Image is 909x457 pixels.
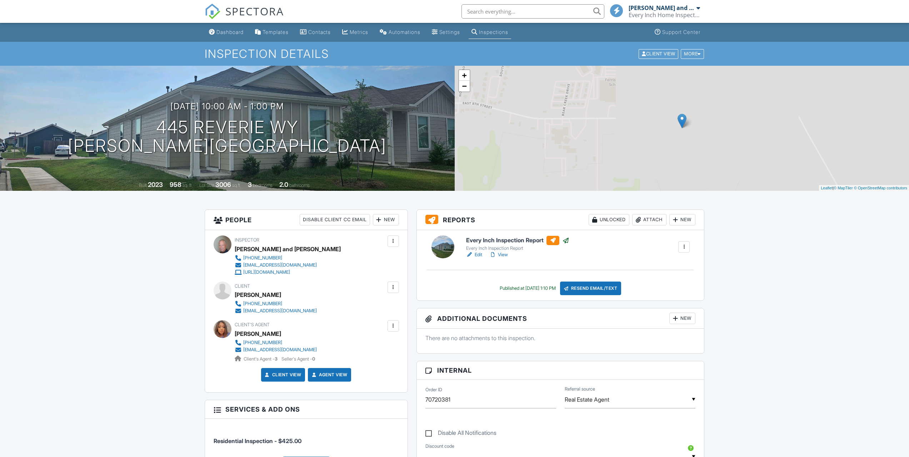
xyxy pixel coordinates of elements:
[235,289,281,300] div: [PERSON_NAME]
[466,236,569,245] h6: Every Inch Inspection Report
[235,339,317,346] a: [PHONE_NUMBER]
[289,183,310,188] span: bathrooms
[235,254,335,262] a: [PHONE_NUMBER]
[243,301,282,307] div: [PHONE_NUMBER]
[669,313,695,324] div: New
[235,300,317,307] a: [PHONE_NUMBER]
[652,26,703,39] a: Support Center
[206,26,246,39] a: Dashboard
[214,437,301,444] span: Residential Inspection - $425.00
[500,285,556,291] div: Published at [DATE] 1:10 PM
[235,244,341,254] div: [PERSON_NAME] and [PERSON_NAME]
[312,356,315,362] strong: 0
[170,181,181,188] div: 958
[205,10,284,25] a: SPECTORA
[235,328,281,339] a: [PERSON_NAME]
[469,26,511,39] a: Inspections
[68,118,386,156] h1: 445 Reverie Wy [PERSON_NAME][GEOGRAPHIC_DATA]
[243,308,317,314] div: [EMAIL_ADDRESS][DOMAIN_NAME]
[244,356,279,362] span: Client's Agent -
[235,283,250,289] span: Client
[632,214,666,225] div: Attach
[235,237,259,243] span: Inspector
[629,4,695,11] div: [PERSON_NAME] and [PERSON_NAME]
[275,356,278,362] strong: 3
[681,49,704,59] div: More
[170,101,284,111] h3: [DATE] 10:00 am - 1:00 pm
[205,48,705,60] h1: Inspection Details
[834,186,853,190] a: © MapTiler
[425,429,496,438] label: Disable All Notifications
[183,183,193,188] span: sq. ft.
[560,282,621,295] div: Resend Email/Text
[425,334,696,342] p: There are no attachments to this inspection.
[243,347,317,353] div: [EMAIL_ADDRESS][DOMAIN_NAME]
[489,251,508,258] a: View
[243,262,317,268] div: [EMAIL_ADDRESS][DOMAIN_NAME]
[417,210,704,230] h3: Reports
[216,29,244,35] div: Dashboard
[243,255,282,261] div: [PHONE_NUMBER]
[425,443,454,449] label: Discount code
[281,356,315,362] span: Seller's Agent -
[389,29,420,35] div: Automations
[339,26,371,39] a: Metrics
[243,340,282,346] div: [PHONE_NUMBER]
[638,51,680,56] a: Client View
[308,29,331,35] div: Contacts
[350,29,368,35] div: Metrics
[439,29,460,35] div: Settings
[297,26,334,39] a: Contacts
[214,424,399,451] li: Service: Residential Inspection
[854,186,907,190] a: © OpenStreetMap contributors
[148,181,163,188] div: 2023
[662,29,700,35] div: Support Center
[466,236,569,252] a: Every Inch Inspection Report Every Inch Inspection Report
[417,361,704,380] h3: Internal
[205,400,408,419] h3: Services & Add ons
[373,214,399,225] div: New
[821,186,833,190] a: Leaflet
[235,346,317,353] a: [EMAIL_ADDRESS][DOMAIN_NAME]
[235,307,317,314] a: [EMAIL_ADDRESS][DOMAIN_NAME]
[429,26,463,39] a: Settings
[629,11,700,19] div: Every Inch Home Inspection LLC
[243,269,290,275] div: [URL][DOMAIN_NAME]
[589,214,629,225] div: Unlocked
[459,70,470,81] a: Zoom in
[461,4,604,19] input: Search everything...
[466,251,482,258] a: Edit
[264,371,301,378] a: Client View
[479,29,508,35] div: Inspections
[466,245,569,251] div: Every Inch Inspection Report
[425,387,442,393] label: Order ID
[253,183,273,188] span: bedrooms
[235,269,335,276] a: [URL][DOMAIN_NAME]
[252,26,291,39] a: Templates
[232,183,241,188] span: sq.ft.
[279,181,288,188] div: 2.0
[139,183,147,188] span: Built
[639,49,678,59] div: Client View
[225,4,284,19] span: SPECTORA
[205,210,408,230] h3: People
[235,322,270,327] span: Client's Agent
[235,262,335,269] a: [EMAIL_ADDRESS][DOMAIN_NAME]
[310,371,347,378] a: Agent View
[205,4,220,19] img: The Best Home Inspection Software - Spectora
[248,181,252,188] div: 3
[263,29,289,35] div: Templates
[199,183,214,188] span: Lot Size
[377,26,423,39] a: Automations (Basic)
[417,308,704,329] h3: Additional Documents
[459,81,470,91] a: Zoom out
[565,386,595,392] label: Referral source
[215,181,231,188] div: 3006
[300,214,370,225] div: Disable Client CC Email
[819,185,909,191] div: |
[669,214,695,225] div: New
